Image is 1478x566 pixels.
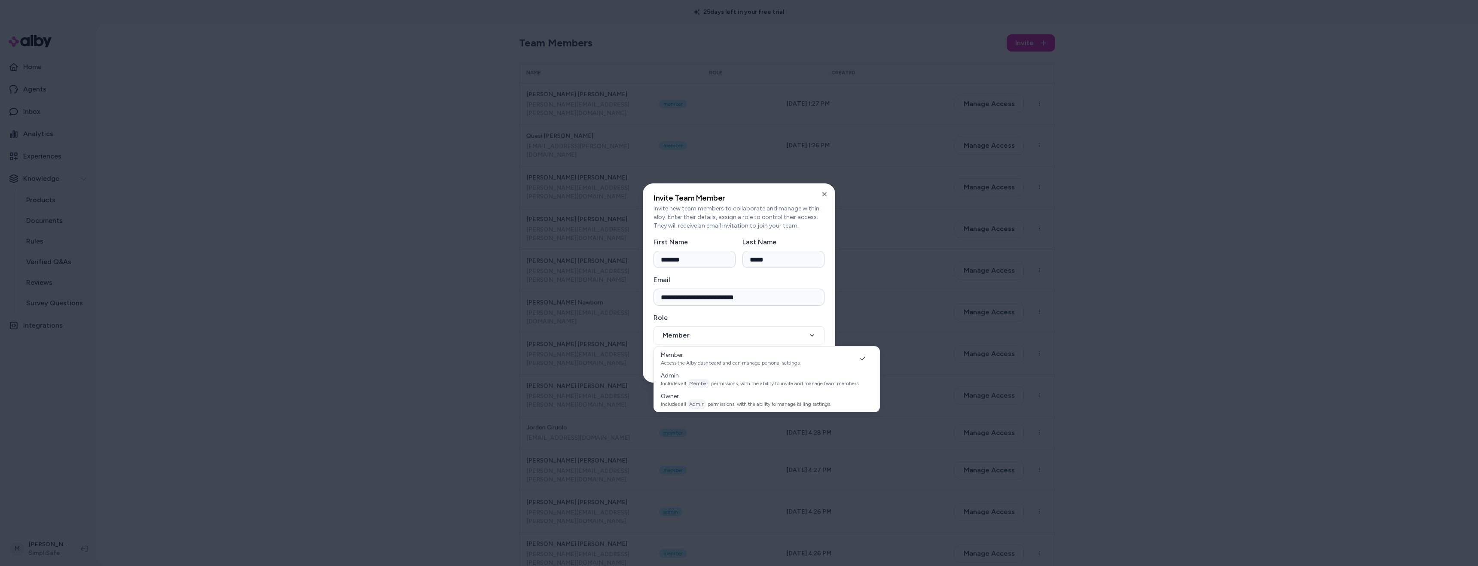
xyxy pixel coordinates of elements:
[653,204,825,230] p: Invite new team members to collaborate and manage within alby. Enter their details, assign a role...
[661,393,679,400] span: Owner
[661,380,860,387] p: Includes all permissions, with the ability to invite and manage team members.
[661,351,683,359] span: Member
[687,379,710,388] span: Member
[661,359,801,366] p: Access the Alby dashboard and can manage personal settings.
[661,401,831,408] p: Includes all permissions, with the ability to manage billing settings.
[653,194,825,202] h2: Invite Team Member
[687,399,706,409] span: Admin
[742,238,776,246] label: Last Name
[661,372,679,379] span: Admin
[653,313,668,322] label: Role
[653,276,670,284] label: Email
[653,238,688,246] label: First Name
